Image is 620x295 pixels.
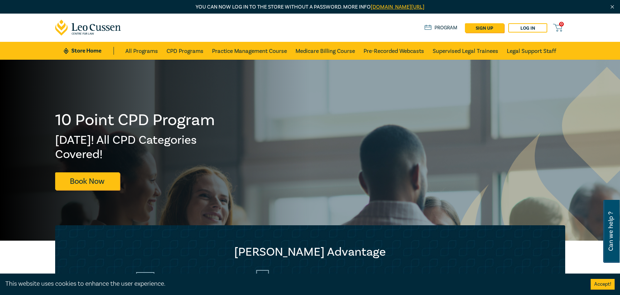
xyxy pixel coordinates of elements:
[125,42,158,60] a: All Programs
[55,3,565,11] p: You can now log in to the store without a password. More info
[607,204,614,259] span: Can we help ?
[55,133,216,162] h2: [DATE]! All CPD Categories Covered!
[212,42,287,60] a: Practice Management Course
[424,24,458,32] a: Program
[55,172,120,190] a: Book Now
[167,42,203,60] a: CPD Programs
[371,4,424,10] a: [DOMAIN_NAME][URL]
[559,22,564,26] span: 0
[295,42,355,60] a: Medicare Billing Course
[364,42,424,60] a: Pre-Recorded Webcasts
[465,23,504,33] a: sign up
[508,23,547,33] a: Log in
[64,47,114,55] a: Store Home
[507,42,556,60] a: Legal Support Staff
[69,245,551,259] h2: [PERSON_NAME] Advantage
[433,42,498,60] a: Supervised Legal Trainees
[609,4,615,10] img: Close
[55,111,216,129] h1: 10 Point CPD Program
[591,279,615,290] button: Accept cookies
[5,279,580,289] div: This website uses cookies to enhance the user experience.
